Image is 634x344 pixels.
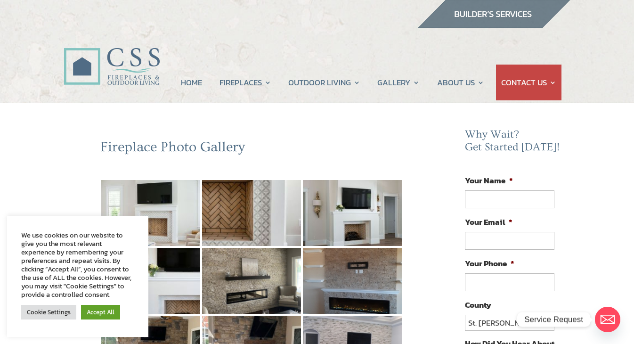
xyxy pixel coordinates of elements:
a: FIREPLACES [219,65,271,100]
h2: Why Wait? Get Started [DATE]! [465,128,562,159]
img: 3 [303,180,402,246]
label: Your Email [465,217,512,227]
a: GALLERY [377,65,420,100]
label: County [465,300,491,310]
img: CSS Fireplaces & Outdoor Living (Formerly Construction Solutions & Supply)- Jacksonville Ormond B... [64,22,160,90]
img: 2 [202,180,301,246]
a: HOME [181,65,202,100]
img: 4 [101,248,200,314]
img: 1 [101,180,200,246]
a: CONTACT US [501,65,556,100]
h2: Fireplace Photo Gallery [100,139,403,160]
a: Accept All [81,305,120,319]
img: 5 [202,248,301,314]
a: ABOUT US [437,65,484,100]
div: We use cookies on our website to give you the most relevant experience by remembering your prefer... [21,231,134,299]
label: Your Phone [465,258,514,269]
label: Your Name [465,175,513,186]
img: 6 [303,248,402,314]
a: Cookie Settings [21,305,76,319]
a: OUTDOOR LIVING [288,65,360,100]
a: builder services construction supply [417,19,570,32]
a: Email [595,307,620,332]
